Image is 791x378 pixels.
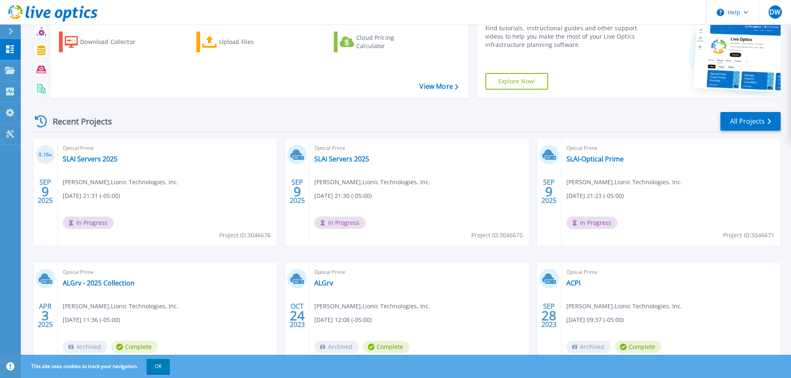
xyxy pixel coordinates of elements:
[356,34,423,50] div: Cloud Pricing Calculator
[566,217,617,229] span: In Progress
[314,191,372,200] span: [DATE] 21:30 (-05:00)
[615,341,661,353] span: Complete
[63,217,114,229] span: In Progress
[147,359,170,374] button: OK
[566,302,682,311] span: [PERSON_NAME] , Lionic Technologies, Inc.
[334,32,426,52] a: Cloud Pricing Calculator
[314,155,369,163] a: SLAI Servers 2025
[111,341,158,353] span: Complete
[314,268,524,277] span: Optical Prime
[294,188,301,195] span: 9
[314,302,430,311] span: [PERSON_NAME] , Lionic Technologies, Inc.
[289,176,305,207] div: SEP 2025
[566,155,624,163] a: SLAI-Optical Prime
[314,217,365,229] span: In Progress
[545,188,553,195] span: 9
[566,341,611,353] span: Archived
[63,268,272,277] span: Optical Prime
[63,191,120,200] span: [DATE] 21:31 (-05:00)
[32,111,123,132] div: Recent Projects
[219,34,286,50] div: Upload Files
[723,231,774,240] span: Project ID: 3046671
[59,32,152,52] a: Download Collector
[289,300,305,331] div: OCT 2023
[314,279,333,287] a: ALGrv
[363,341,409,353] span: Complete
[566,268,776,277] span: Optical Prime
[566,178,682,187] span: [PERSON_NAME] , Lionic Technologies, Inc.
[37,176,53,207] div: SEP 2025
[63,279,135,287] a: ALGrv - 2025 Collection
[63,144,272,153] span: Optical Prime
[471,231,523,240] span: Project ID: 3046675
[63,178,179,187] span: [PERSON_NAME] , Lionic Technologies, Inc.
[63,302,179,311] span: [PERSON_NAME] , Lionic Technologies, Inc.
[566,144,776,153] span: Optical Prime
[541,300,557,331] div: SEP 2023
[63,341,107,353] span: Archived
[37,300,53,331] div: APR 2025
[566,315,624,324] span: [DATE] 09:37 (-05:00)
[566,191,624,200] span: [DATE] 21:23 (-05:00)
[196,32,289,52] a: Upload Files
[720,112,781,131] a: All Projects
[541,312,556,319] span: 28
[23,359,170,374] span: This site uses cookies to track your navigation.
[419,83,458,90] a: View More
[49,153,52,157] span: %
[63,315,120,324] span: [DATE] 11:36 (-05:00)
[541,176,557,207] div: SEP 2025
[314,341,359,353] span: Archived
[290,312,305,319] span: 24
[485,24,640,49] div: Find tutorials, instructional guides and other support videos to help you make the most of your L...
[42,188,49,195] span: 9
[219,231,271,240] span: Project ID: 3046676
[314,178,430,187] span: [PERSON_NAME] , Lionic Technologies, Inc.
[42,312,49,319] span: 3
[314,144,524,153] span: Optical Prime
[36,150,55,160] h3: 0.16
[80,34,147,50] div: Download Collector
[485,73,549,90] a: Explore Now!
[769,9,781,15] span: DW
[566,279,580,287] a: ACPI
[63,155,118,163] a: SLAI Servers 2025
[314,315,372,324] span: [DATE] 12:08 (-05:00)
